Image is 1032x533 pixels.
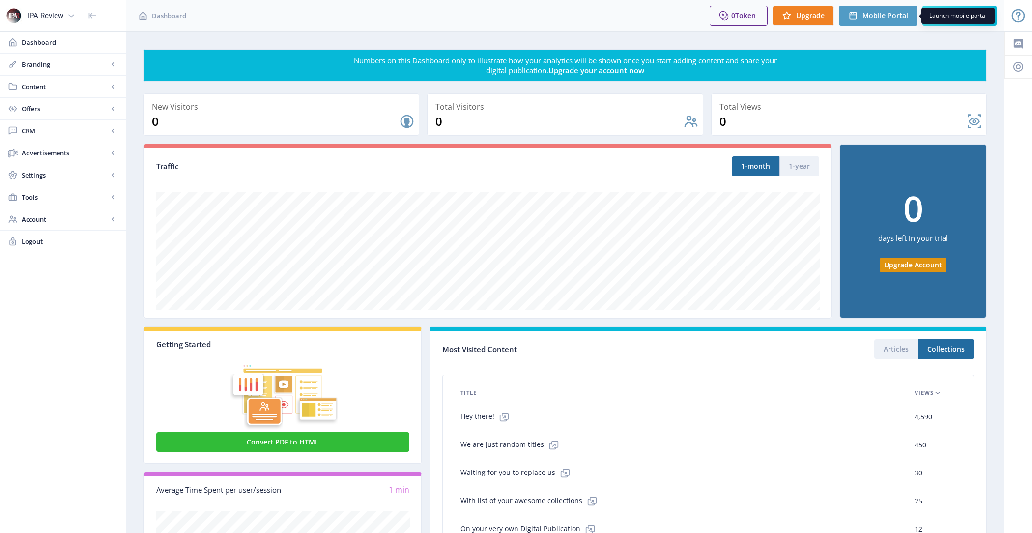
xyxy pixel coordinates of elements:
span: Branding [22,59,108,69]
div: Average Time Spent per user/session [156,484,283,496]
span: 450 [915,439,926,451]
span: With list of your awesome collections [460,491,602,511]
div: 0 [719,114,967,129]
span: Mobile Portal [862,12,908,20]
div: 0 [152,114,399,129]
span: Views [915,387,934,399]
div: 0 [903,190,923,226]
button: Articles [874,339,918,359]
span: Dashboard [152,11,186,21]
span: Dashboard [22,37,118,47]
span: Token [735,11,756,20]
button: Collections [918,339,974,359]
button: 0Token [710,6,768,26]
div: Numbers on this Dashboard only to illustrate how your analytics will be shown once you start addi... [353,56,777,75]
span: Title [460,387,477,399]
span: Launch mobile portal [929,12,987,20]
img: graphic [156,349,409,430]
span: Logout [22,237,118,246]
button: Live Preview [922,6,997,26]
span: Content [22,82,108,91]
span: Account [22,214,108,224]
span: Waiting for you to replace us [460,463,575,483]
div: Total Views [719,100,982,114]
button: Mobile Portal [839,6,917,26]
span: Tools [22,192,108,202]
span: We are just random titles [460,435,564,455]
span: Hey there! [460,407,514,427]
div: Traffic [156,161,488,172]
div: Getting Started [156,339,409,349]
div: days left in your trial [878,226,948,258]
div: 0 [435,114,683,129]
div: 1 min [283,484,410,496]
div: New Visitors [152,100,415,114]
span: 30 [915,467,922,479]
button: Convert PDF to HTML [156,432,409,452]
span: 4,590 [915,411,932,423]
span: Upgrade [796,12,825,20]
span: Settings [22,170,108,180]
span: CRM [22,126,108,136]
button: Upgrade [773,6,834,26]
button: 1-month [732,156,779,176]
span: Offers [22,104,108,114]
button: 1-year [779,156,819,176]
button: Upgrade Account [880,258,946,272]
div: Total Visitors [435,100,698,114]
div: IPA Review [28,5,63,27]
span: Advertisements [22,148,108,158]
a: Upgrade your account now [548,65,644,75]
div: Most Visited Content [442,342,708,357]
img: properties.app_icon.jpg [6,8,22,24]
span: 25 [915,495,922,507]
